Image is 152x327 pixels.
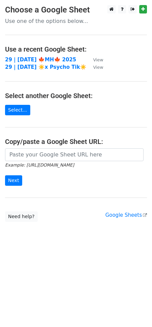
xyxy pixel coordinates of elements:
h4: Copy/paste a Google Sheet URL: [5,138,147,146]
input: Next [5,175,22,186]
small: View [93,65,103,70]
h4: Use a recent Google Sheet: [5,45,147,53]
h4: Select another Google Sheet: [5,92,147,100]
a: View [86,64,103,70]
a: Google Sheets [105,212,147,218]
a: 29 | [DATE] 🍁MH🍁 2025 [5,57,76,63]
h3: Choose a Google Sheet [5,5,147,15]
small: Example: [URL][DOMAIN_NAME] [5,162,74,168]
a: 29 | [DATE] ☀️x Psycho Tik☀️ [5,64,86,70]
a: Need help? [5,211,38,222]
p: Use one of the options below... [5,18,147,25]
a: View [86,57,103,63]
small: View [93,57,103,62]
a: Select... [5,105,30,115]
input: Paste your Google Sheet URL here [5,148,144,161]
